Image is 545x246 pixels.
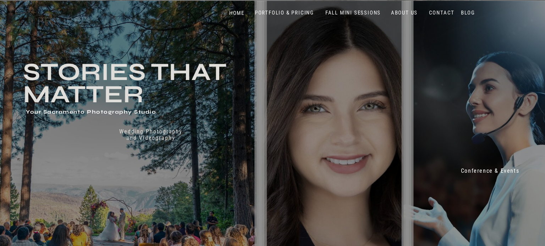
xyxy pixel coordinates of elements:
a: HOME [222,10,252,17]
a: Wedding Photography and Videography [114,128,188,148]
a: CONTACT [427,10,456,16]
h3: Stories that Matter [23,61,312,104]
a: Conference & Events [456,168,524,177]
a: ABOUT US [389,10,419,16]
h1: Your Sacramento Photography Studio [26,109,224,116]
h2: Don't just take our word for it [282,170,488,238]
a: PORTFOLIO & PRICING [252,10,317,16]
a: FALL MINI SESSIONS [324,10,382,16]
a: BLOG [459,10,477,16]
